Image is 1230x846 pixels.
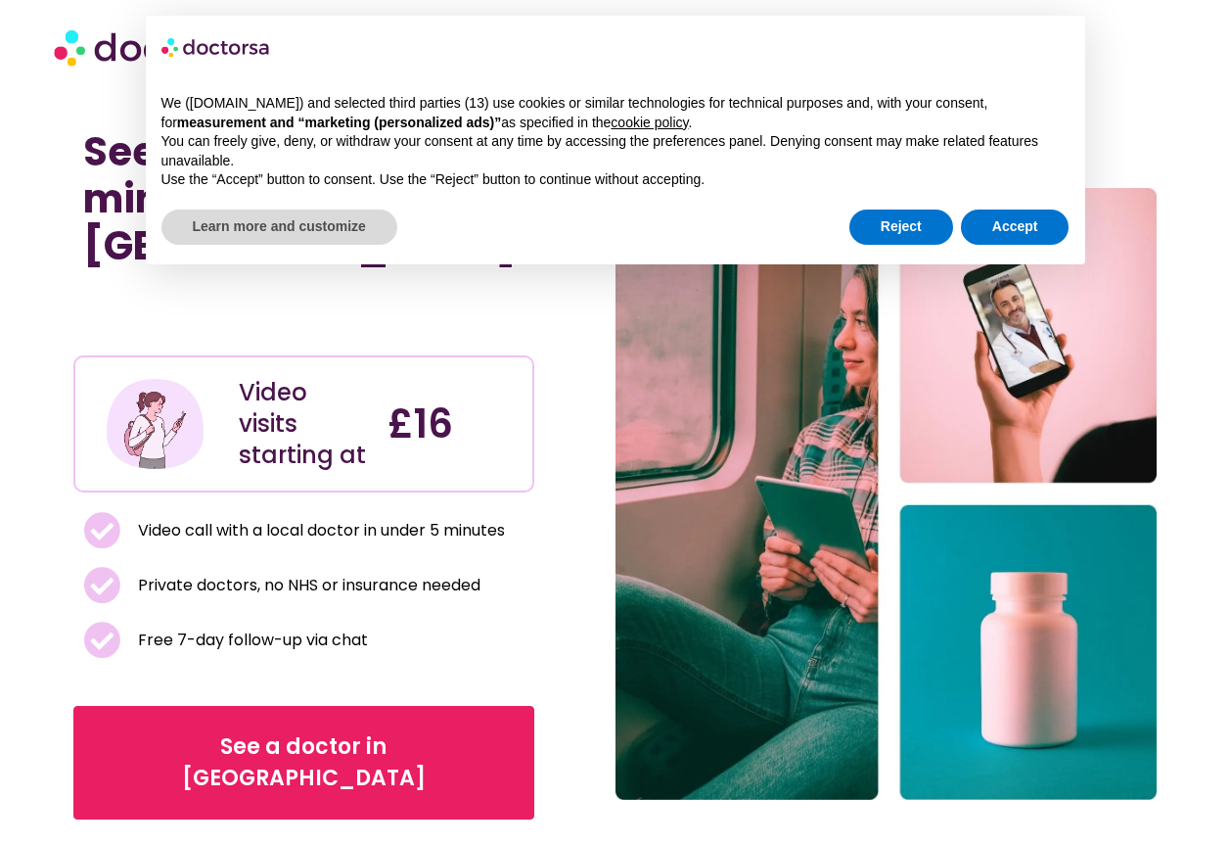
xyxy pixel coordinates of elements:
span: Private doctors, no NHS or insurance needed [133,572,480,599]
iframe: Customer reviews powered by Trustpilot [83,312,524,336]
h1: See a doctor online in minutes in [GEOGRAPHIC_DATA] [83,128,524,269]
a: cookie policy [611,115,688,130]
p: Use the “Accept” button to consent. Use the “Reject” button to continue without accepting. [161,170,1070,190]
span: Free 7-day follow-up via chat [133,627,368,654]
p: You can freely give, deny, or withdraw your consent at any time by accessing the preferences pane... [161,132,1070,170]
img: logo [161,31,271,63]
div: Video visits starting at [239,377,368,471]
iframe: Customer reviews powered by Trustpilot [83,289,377,312]
button: Accept [961,210,1070,245]
span: Video call with a local doctor in under 5 minutes [133,517,505,544]
strong: measurement and “marketing (personalized ads)” [177,115,501,130]
img: Illustration depicting a young woman in a casual outfit, engaged with her smartphone. She has a p... [104,372,207,476]
h4: £16 [387,400,517,447]
p: We ([DOMAIN_NAME]) and selected third parties (13) use cookies or similar technologies for techni... [161,94,1070,132]
a: See a doctor in [GEOGRAPHIC_DATA] [73,706,533,820]
button: Reject [849,210,953,245]
button: Learn more and customize [161,210,397,245]
span: See a doctor in [GEOGRAPHIC_DATA] [104,731,503,794]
